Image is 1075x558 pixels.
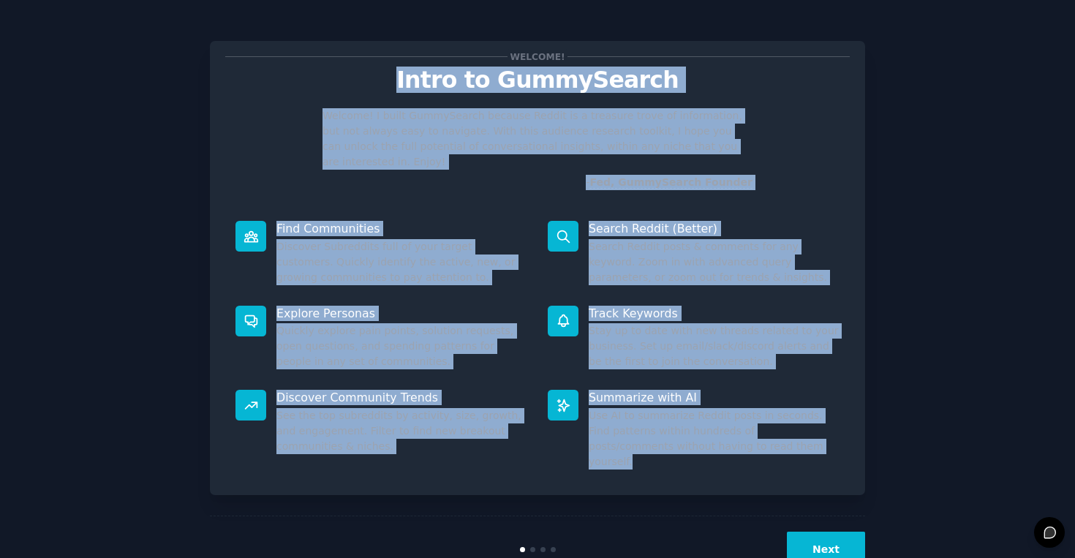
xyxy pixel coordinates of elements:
[586,175,752,190] div: -
[276,306,527,321] p: Explore Personas
[276,390,527,405] p: Discover Community Trends
[589,323,840,369] dd: Stay up to date with new threads related to your business. Set up email/slack/discord alerts and ...
[276,323,527,369] dd: Quickly explore pain points, solution requests, open questions, and spending patterns for people ...
[276,239,527,285] dd: Discover Subreddits full of your target customers. Quickly identify the active, new, or growing c...
[225,67,850,93] p: Intro to GummySearch
[589,176,752,189] a: Fed, GummySearch Founder
[276,408,527,454] dd: See the top subreddits by activity, size, growth, and engagement. Filter to find new breakout com...
[322,108,752,170] p: Welcome! I built GummySearch because Reddit is a treasure trove of information, but not always ea...
[276,221,527,236] p: Find Communities
[589,390,840,405] p: Summarize with AI
[589,306,840,321] p: Track Keywords
[589,239,840,285] dd: Search Reddit posts & comments for any keyword. Zoom in with advanced query parameters, or zoom o...
[508,49,567,64] span: Welcome!
[589,408,840,470] dd: Use AI to summarize Reddit posts in seconds. Find patterns within hundreds of posts/comments with...
[589,221,840,236] p: Search Reddit (Better)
